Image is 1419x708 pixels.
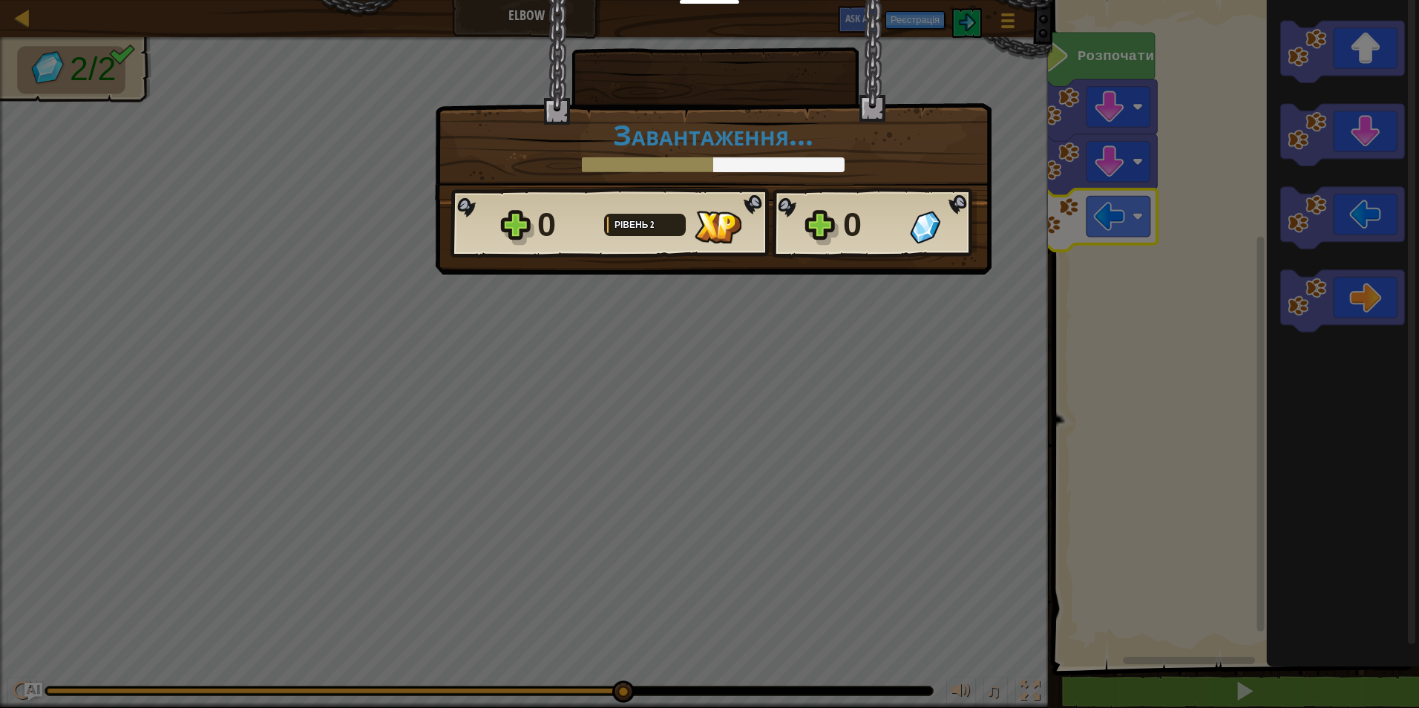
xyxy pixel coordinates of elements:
[615,218,650,231] span: Рівень
[910,211,940,243] img: Отримано самоцвітів
[695,211,741,243] img: Отримано досвіду
[843,201,901,249] div: 0
[537,201,595,249] div: 0
[450,119,976,150] h1: Завантаження...
[650,218,655,231] span: 2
